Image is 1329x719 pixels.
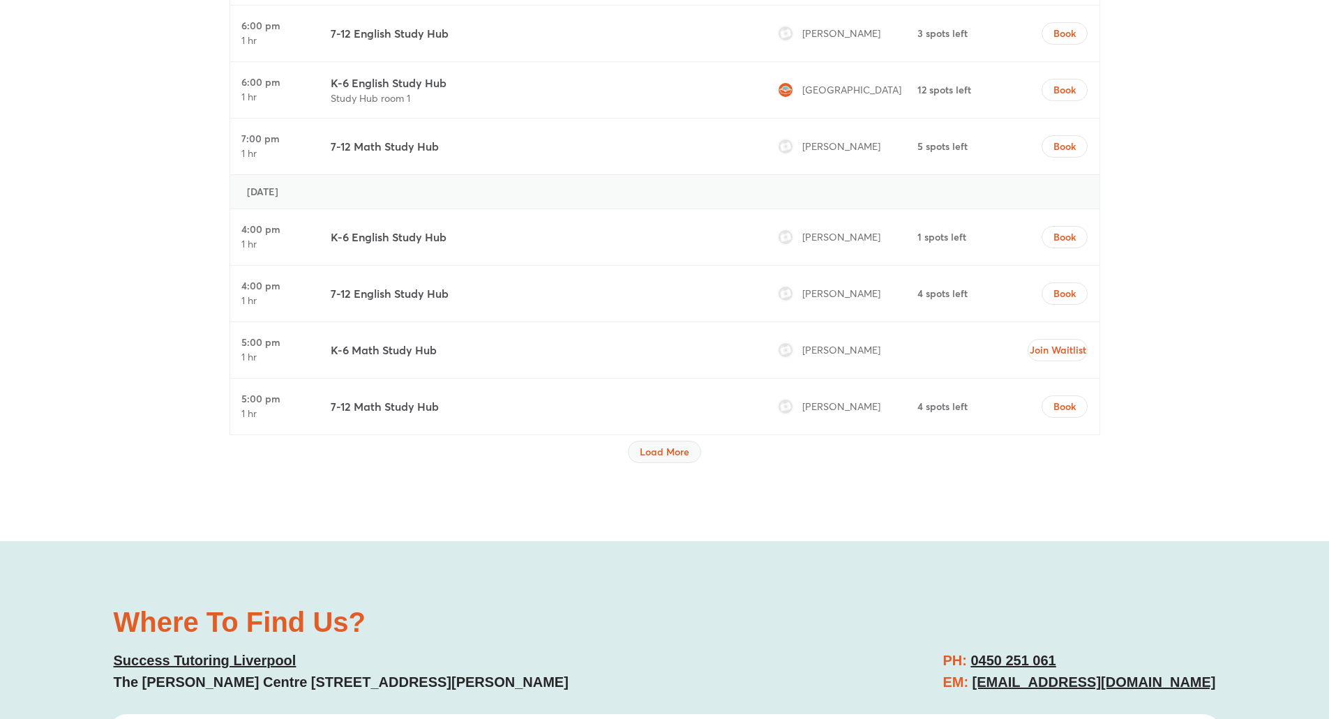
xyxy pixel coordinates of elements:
span: PH: [943,653,966,668]
u: Success Tutoring Liverpool [114,653,296,668]
span: EM: [943,674,968,690]
a: [EMAIL_ADDRESS][DOMAIN_NAME] [973,674,1216,690]
h2: Where To Find Us? [114,608,651,636]
a: 0450 251 061 [970,653,1056,668]
a: Success Tutoring LiverpoolThe [PERSON_NAME] Centre [STREET_ADDRESS][PERSON_NAME] [114,653,569,690]
iframe: Chat Widget [1097,561,1329,719]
